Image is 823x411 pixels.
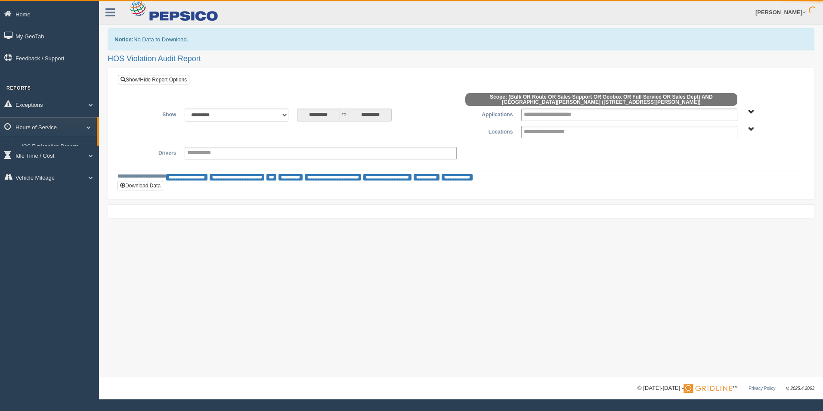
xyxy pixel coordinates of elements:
[340,109,349,121] span: to
[465,93,737,106] span: Scope: (Bulk OR Route OR Sales Support OR Geobox OR Full Service OR Sales Dept) AND [GEOGRAPHIC_D...
[124,147,180,157] label: Drivers
[684,384,732,393] img: Gridline
[118,75,189,84] a: Show/Hide Report Options
[461,109,517,119] label: Applications
[786,386,814,391] span: v. 2025.4.2063
[124,109,180,119] label: Show
[118,181,163,190] button: Download Data
[108,28,814,50] div: No Data to Download.
[15,139,97,155] a: HOS Explanation Reports
[749,386,775,391] a: Privacy Policy
[637,384,814,393] div: © [DATE]-[DATE] - ™
[108,55,814,63] h2: HOS Violation Audit Report
[114,36,133,43] b: Notice:
[461,126,517,136] label: Locations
